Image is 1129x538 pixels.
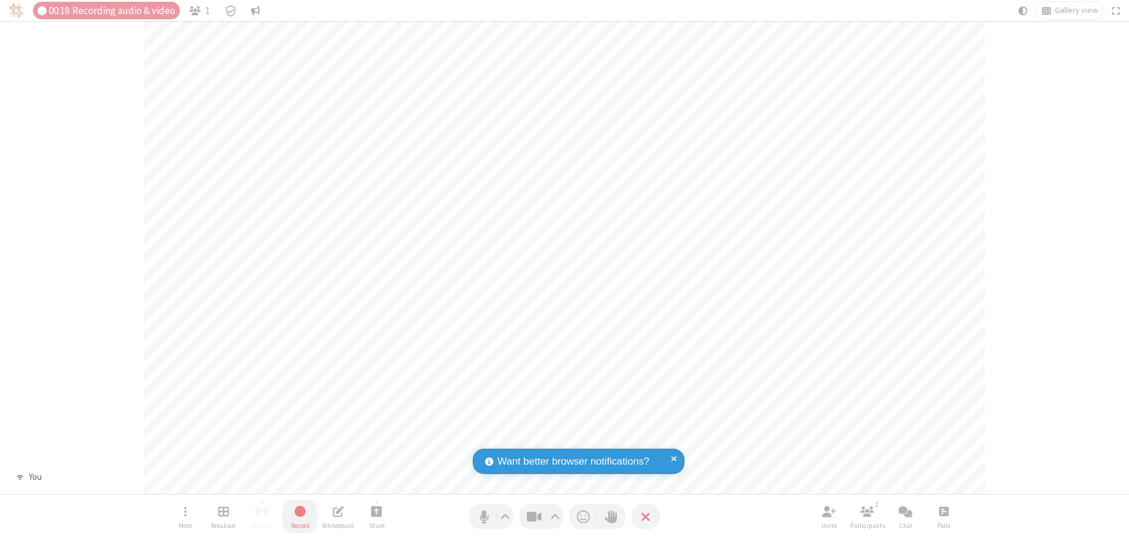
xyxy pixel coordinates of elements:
span: Stream [252,522,272,529]
span: Breakout [211,522,236,529]
button: Raise hand [597,504,626,529]
span: Recording audio & video [72,5,175,16]
button: Send a reaction [569,504,597,529]
span: 00:18 [49,5,69,16]
div: 1 [872,499,882,510]
button: Using system theme [1014,2,1033,19]
button: Conversation [246,2,265,19]
button: Fullscreen [1107,2,1125,19]
div: You [24,470,46,484]
img: QA Selenium DO NOT DELETE OR CHANGE [9,4,24,18]
span: Whiteboard [322,522,354,529]
button: Start sharing [359,500,394,533]
button: Stop video (⌘+Shift+V) [519,504,563,529]
button: Unable to start streaming without first stopping recording [244,500,279,533]
button: Video setting [547,504,563,529]
span: Gallery view [1055,6,1098,15]
button: Open poll [926,500,961,533]
span: Participants [850,522,885,529]
span: Chat [899,522,913,529]
span: Share [369,522,385,529]
button: End or leave meeting [632,504,660,529]
button: Open menu [168,500,203,533]
button: Stop recording [282,500,318,533]
button: Invite participants (⌘+Shift+I) [811,500,847,533]
span: 1 [205,5,210,16]
button: Open participant list [850,500,885,533]
button: Mute (⌘+Shift+A) [469,504,513,529]
span: More [179,522,192,529]
div: Meeting details Encryption enabled [219,2,242,19]
button: Open chat [888,500,923,533]
button: Open participant list [185,2,215,19]
button: Audio settings [497,504,513,529]
button: Change layout [1037,2,1103,19]
button: Manage Breakout Rooms [206,500,241,533]
div: Audio & video [33,2,180,19]
button: Open shared whiteboard [320,500,356,533]
span: Want better browser notifications? [497,454,649,469]
span: Polls [937,522,950,529]
span: Invite [821,522,837,529]
span: Record [291,522,309,529]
